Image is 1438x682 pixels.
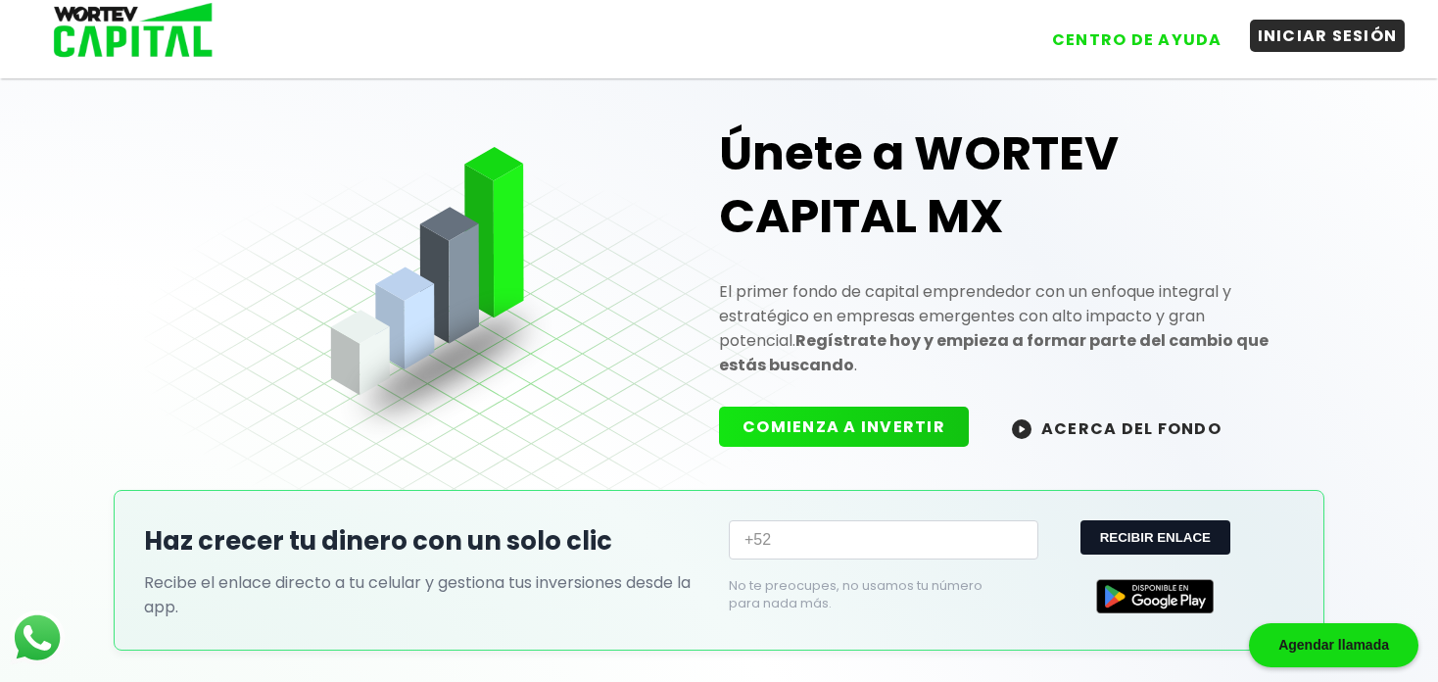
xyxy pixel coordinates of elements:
[144,522,709,560] h2: Haz crecer tu dinero con un solo clic
[719,415,988,438] a: COMIENZA A INVERTIR
[144,570,709,619] p: Recibe el enlace directo a tu celular y gestiona tus inversiones desde la app.
[1250,20,1406,52] button: INICIAR SESIÓN
[1096,579,1214,613] img: Google Play
[729,577,1007,612] p: No te preocupes, no usamos tu número para nada más.
[1080,520,1230,555] button: RECIBIR ENLACE
[1044,24,1230,56] button: CENTRO DE AYUDA
[719,122,1294,248] h1: Únete a WORTEV CAPITAL MX
[1230,9,1406,56] a: INICIAR SESIÓN
[1025,9,1230,56] a: CENTRO DE AYUDA
[719,329,1269,376] strong: Regístrate hoy y empieza a formar parte del cambio que estás buscando
[1249,623,1418,667] div: Agendar llamada
[988,407,1245,449] button: ACERCA DEL FONDO
[1012,419,1031,439] img: wortev-capital-acerca-del-fondo
[719,279,1294,377] p: El primer fondo de capital emprendedor con un enfoque integral y estratégico en empresas emergent...
[719,407,969,447] button: COMIENZA A INVERTIR
[10,610,65,665] img: logos_whatsapp-icon.242b2217.svg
